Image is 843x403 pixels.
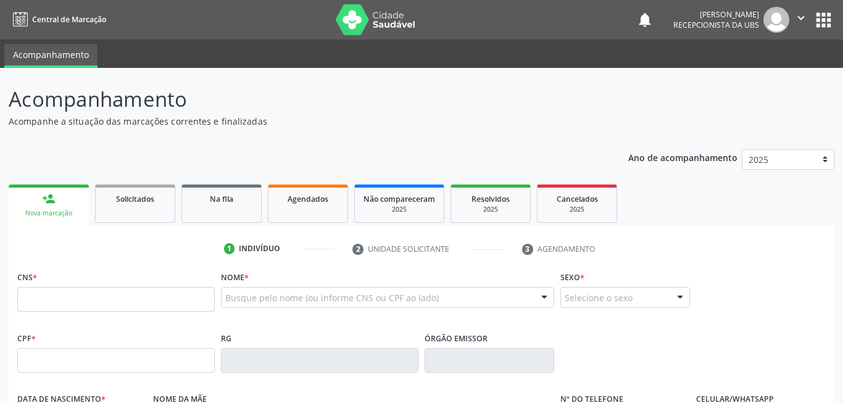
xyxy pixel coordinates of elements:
span: Recepcionista da UBS [673,20,759,30]
span: Central de Marcação [32,14,106,25]
span: Agendados [288,194,328,204]
div: 1 [224,243,235,254]
div: 2025 [460,205,521,214]
p: Acompanhamento [9,84,587,115]
p: Acompanhe a situação das marcações correntes e finalizadas [9,115,587,128]
a: Central de Marcação [9,9,106,30]
span: Solicitados [116,194,154,204]
div: Indivíduo [239,243,280,254]
div: 2025 [363,205,435,214]
label: CPF [17,329,36,348]
span: Na fila [210,194,233,204]
div: Nova marcação [17,209,80,218]
div: [PERSON_NAME] [673,9,759,20]
i:  [794,11,808,25]
div: 2025 [546,205,608,214]
label: CNS [17,268,37,287]
button: notifications [636,11,654,28]
label: Sexo [560,268,584,287]
span: Não compareceram [363,194,435,204]
label: Nome [221,268,249,287]
span: Selecione o sexo [565,291,633,304]
a: Acompanhamento [4,44,98,68]
span: Resolvidos [471,194,510,204]
span: Cancelados [557,194,598,204]
label: Órgão emissor [425,329,488,348]
button:  [789,7,813,33]
label: RG [221,329,231,348]
button: apps [813,9,834,31]
span: Busque pelo nome (ou informe CNS ou CPF ao lado) [225,291,439,304]
img: img [763,7,789,33]
p: Ano de acompanhamento [628,149,737,165]
div: person_add [42,192,56,206]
